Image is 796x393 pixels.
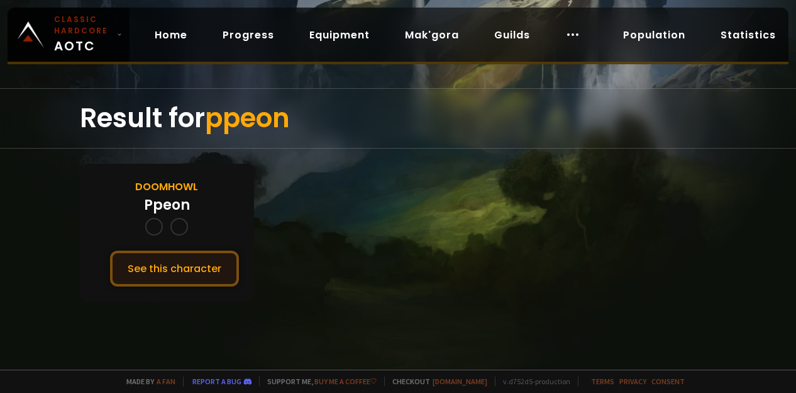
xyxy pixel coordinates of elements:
a: Statistics [710,22,786,48]
a: Equipment [299,22,380,48]
a: Terms [591,377,614,386]
small: Classic Hardcore [54,14,112,37]
a: Mak'gora [395,22,469,48]
div: Doomhowl [135,179,198,195]
a: Progress [213,22,284,48]
span: Checkout [384,377,487,386]
a: Classic HardcoreAOTC [8,8,130,62]
span: v. d752d5 - production [495,377,570,386]
a: Buy me a coffee [314,377,377,386]
a: Home [145,22,197,48]
a: Population [613,22,695,48]
a: a fan [157,377,175,386]
button: See this character [110,251,239,287]
a: Guilds [484,22,540,48]
a: Consent [651,377,685,386]
a: Privacy [619,377,646,386]
span: AOTC [54,14,112,55]
div: Result for [80,89,717,148]
span: ppeon [205,100,290,137]
div: Ppeon [144,195,190,215]
a: [DOMAIN_NAME] [433,377,487,386]
span: Made by [119,377,175,386]
span: Support me, [259,377,377,386]
a: Report a bug [192,377,241,386]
